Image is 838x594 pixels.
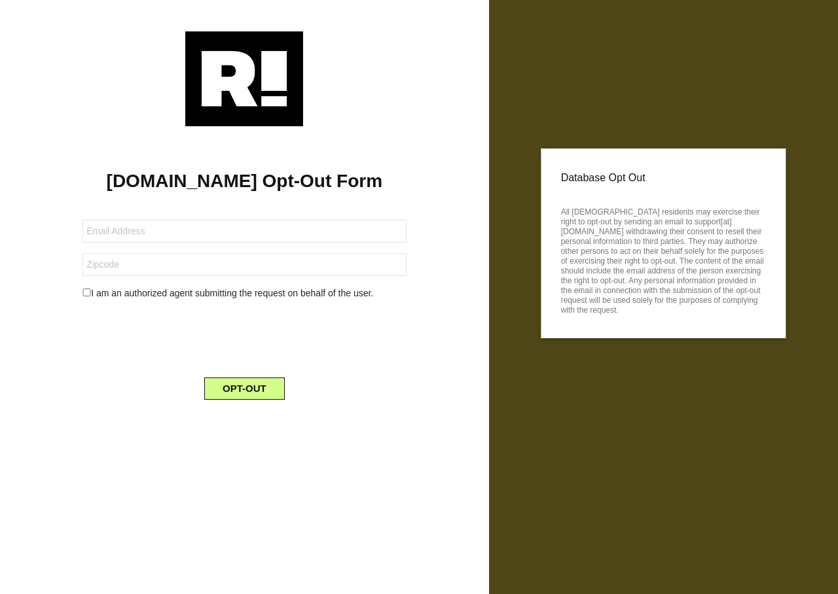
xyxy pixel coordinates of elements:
[561,168,766,188] p: Database Opt Out
[204,377,285,400] button: OPT-OUT
[82,220,406,243] input: Email Address
[561,203,766,315] p: All [DEMOGRAPHIC_DATA] residents may exercise their right to opt-out by sending an email to suppo...
[73,287,416,300] div: I am an authorized agent submitting the request on behalf of the user.
[20,170,469,192] h1: [DOMAIN_NAME] Opt-Out Form
[145,311,344,362] iframe: reCAPTCHA
[185,31,303,126] img: Retention.com
[82,253,406,276] input: Zipcode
